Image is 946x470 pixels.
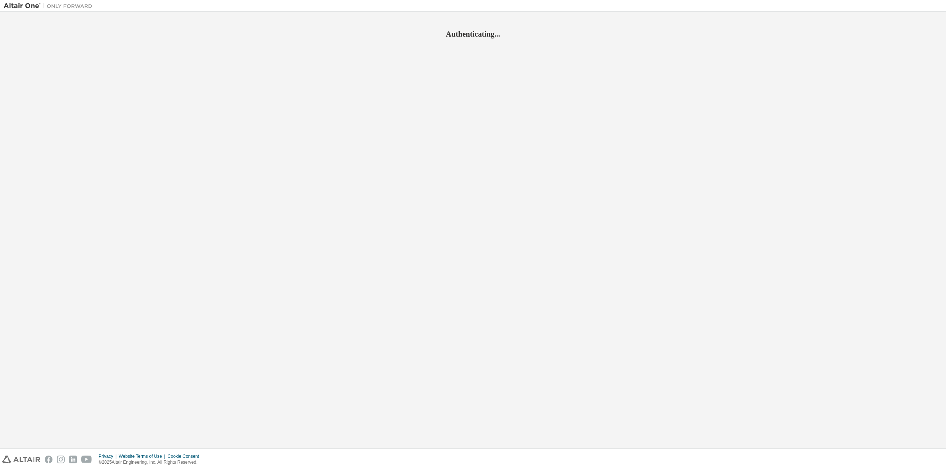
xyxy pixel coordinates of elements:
[2,456,40,463] img: altair_logo.svg
[4,29,942,39] h2: Authenticating...
[99,453,119,459] div: Privacy
[45,456,52,463] img: facebook.svg
[81,456,92,463] img: youtube.svg
[57,456,65,463] img: instagram.svg
[4,2,96,10] img: Altair One
[69,456,77,463] img: linkedin.svg
[99,459,204,466] p: © 2025 Altair Engineering, Inc. All Rights Reserved.
[119,453,167,459] div: Website Terms of Use
[167,453,203,459] div: Cookie Consent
